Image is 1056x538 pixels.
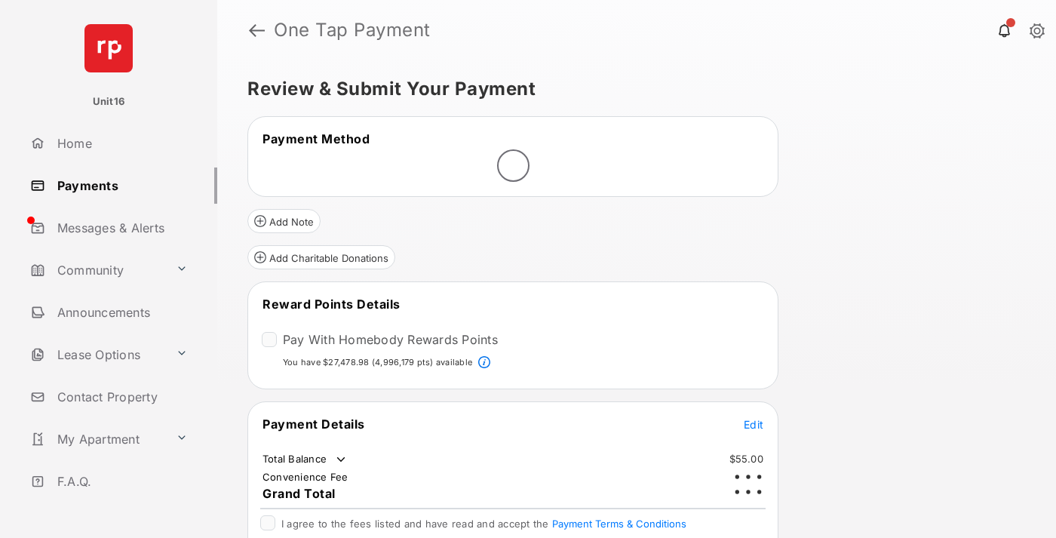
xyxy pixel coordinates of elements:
img: svg+xml;base64,PHN2ZyB4bWxucz0iaHR0cDovL3d3dy53My5vcmcvMjAwMC9zdmciIHdpZHRoPSI2NCIgaGVpZ2h0PSI2NC... [84,24,133,72]
a: Announcements [24,294,217,330]
a: Lease Options [24,337,170,373]
a: F.A.Q. [24,463,217,500]
strong: One Tap Payment [274,21,431,39]
span: Reward Points Details [262,297,401,312]
span: Edit [744,418,763,431]
td: $55.00 [729,452,765,466]
a: My Apartment [24,421,170,457]
a: Community [24,252,170,288]
a: Payments [24,168,217,204]
a: Messages & Alerts [24,210,217,246]
button: Add Note [247,209,321,233]
span: Payment Method [262,131,370,146]
p: You have $27,478.98 (4,996,179 pts) available [283,356,472,369]
button: Edit [744,417,763,432]
button: Add Charitable Donations [247,245,395,269]
a: Contact Property [24,379,217,415]
a: Home [24,125,217,161]
span: Grand Total [262,486,336,501]
label: Pay With Homebody Rewards Points [283,332,498,347]
p: Unit16 [93,94,125,109]
td: Total Balance [262,452,348,467]
button: I agree to the fees listed and have read and accept the [552,518,686,530]
td: Convenience Fee [262,470,349,484]
span: Payment Details [262,417,365,432]
span: I agree to the fees listed and have read and accept the [281,518,686,530]
h5: Review & Submit Your Payment [247,80,1014,98]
